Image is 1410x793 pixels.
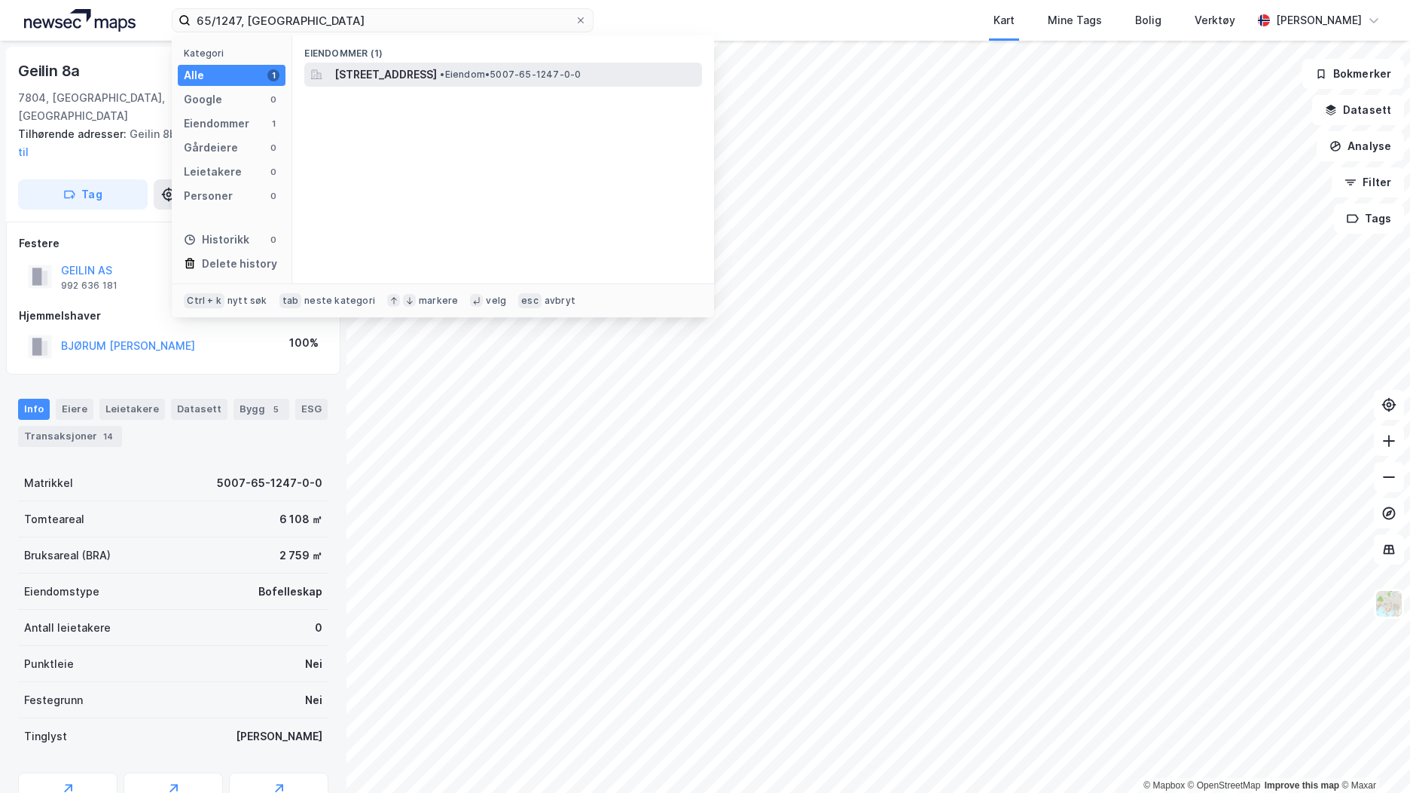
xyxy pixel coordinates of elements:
[440,69,444,80] span: •
[289,334,319,352] div: 100%
[18,179,148,210] button: Tag
[1334,204,1404,234] button: Tags
[419,295,458,307] div: markere
[56,399,93,420] div: Eiere
[1195,11,1235,29] div: Verktøy
[267,142,279,154] div: 0
[99,399,165,420] div: Leietakere
[1135,11,1161,29] div: Bolig
[24,9,136,32] img: logo.a4113a55bc3d86da70a041830d287a7e.svg
[545,295,575,307] div: avbryt
[184,139,238,157] div: Gårdeiere
[292,35,714,63] div: Eiendommer (1)
[993,11,1015,29] div: Kart
[227,295,267,307] div: nytt søk
[24,474,73,492] div: Matrikkel
[267,190,279,202] div: 0
[258,583,322,601] div: Bofelleskap
[1302,59,1404,89] button: Bokmerker
[1265,780,1339,791] a: Improve this map
[1332,167,1404,197] button: Filter
[304,295,375,307] div: neste kategori
[217,474,322,492] div: 5007-65-1247-0-0
[61,280,117,292] div: 992 636 181
[184,66,204,84] div: Alle
[1317,131,1404,161] button: Analyse
[184,231,249,249] div: Historikk
[24,583,99,601] div: Eiendomstype
[184,90,222,109] div: Google
[24,547,111,565] div: Bruksareal (BRA)
[171,399,227,420] div: Datasett
[19,307,328,325] div: Hjemmelshaver
[1312,95,1404,125] button: Datasett
[233,399,289,420] div: Bygg
[267,234,279,246] div: 0
[236,727,322,746] div: [PERSON_NAME]
[1143,780,1185,791] a: Mapbox
[191,9,575,32] input: Søk på adresse, matrikkel, gårdeiere, leietakere eller personer
[24,655,74,673] div: Punktleie
[202,255,277,273] div: Delete history
[268,402,283,417] div: 5
[279,510,322,528] div: 6 108 ㎡
[315,619,322,637] div: 0
[18,59,83,83] div: Geilin 8a
[24,727,67,746] div: Tinglyst
[1276,11,1362,29] div: [PERSON_NAME]
[184,47,285,59] div: Kategori
[18,127,130,140] span: Tilhørende adresser:
[267,93,279,106] div: 0
[1188,780,1261,791] a: OpenStreetMap
[305,655,322,673] div: Nei
[518,293,542,308] div: esc
[18,89,247,125] div: 7804, [GEOGRAPHIC_DATA], [GEOGRAPHIC_DATA]
[279,547,322,565] div: 2 759 ㎡
[267,166,279,178] div: 0
[24,510,84,528] div: Tomteareal
[184,163,242,181] div: Leietakere
[1335,721,1410,793] iframe: Chat Widget
[1335,721,1410,793] div: Kontrollprogram for chat
[19,234,328,253] div: Festere
[18,125,316,161] div: Geilin 8b, [STREET_ADDRESS]
[267,118,279,130] div: 1
[100,429,116,444] div: 14
[184,293,224,308] div: Ctrl + k
[1048,11,1102,29] div: Mine Tags
[18,399,50,420] div: Info
[24,691,83,709] div: Festegrunn
[486,295,506,307] div: velg
[1375,589,1403,618] img: Z
[184,187,233,205] div: Personer
[295,399,328,420] div: ESG
[305,691,322,709] div: Nei
[440,69,581,81] span: Eiendom • 5007-65-1247-0-0
[24,619,111,637] div: Antall leietakere
[267,69,279,81] div: 1
[279,293,302,308] div: tab
[18,426,122,447] div: Transaksjoner
[184,115,249,133] div: Eiendommer
[334,66,437,84] span: [STREET_ADDRESS]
